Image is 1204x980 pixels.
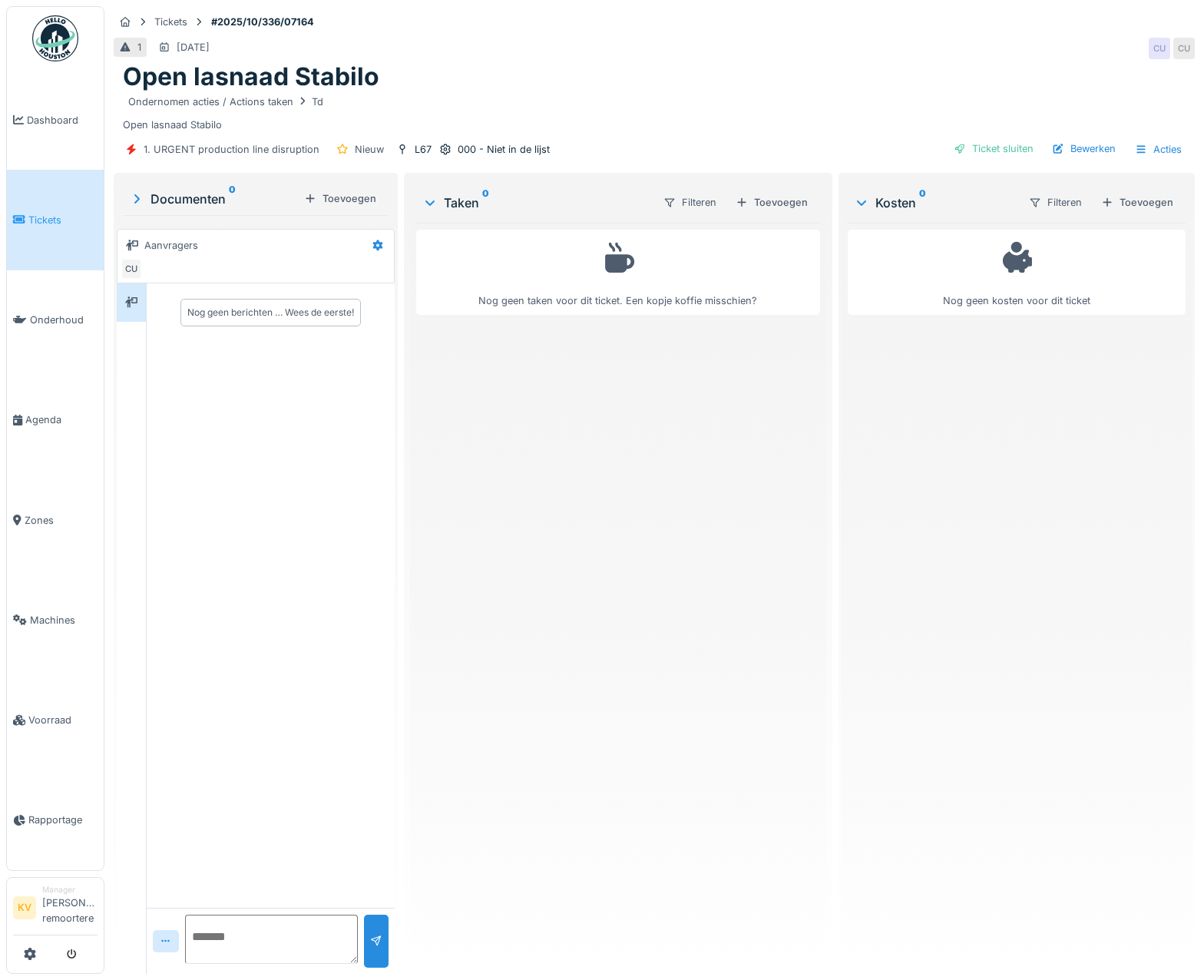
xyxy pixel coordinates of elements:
[32,15,78,61] img: Badge_color-CXgf-gQk.svg
[123,62,379,91] h1: Open lasnaad Stabilo
[854,194,1016,212] div: Kosten
[1022,191,1089,214] div: Filteren
[7,670,104,770] a: Voorraad
[7,770,104,870] a: Rapportage
[42,884,98,896] div: Manager
[7,470,104,570] a: Zones
[729,192,814,213] div: Toevoegen
[177,40,210,55] div: [DATE]
[187,306,354,319] div: Nog geen berichten … Wees de eerste!
[1046,138,1122,159] div: Bewerken
[422,194,650,212] div: Taken
[25,513,98,528] span: Zones
[123,92,1186,132] div: Open lasnaad Stabilo
[13,884,98,935] a: KV Manager[PERSON_NAME] remoortere
[144,142,319,157] div: 1. URGENT production line disruption
[229,190,236,208] sup: 0
[154,15,187,29] div: Tickets
[415,142,432,157] div: L67
[458,142,550,157] div: 000 - Niet in de lijst
[7,370,104,470] a: Agenda
[948,138,1040,159] div: Ticket sluiten
[7,570,104,670] a: Machines
[13,896,36,919] li: KV
[355,142,384,157] div: Nieuw
[144,238,198,253] div: Aanvragers
[426,237,810,308] div: Nog geen taken voor dit ticket. Een kopje koffie misschien?
[128,94,323,109] div: Ondernomen acties / Actions taken Td
[482,194,489,212] sup: 0
[129,190,298,208] div: Documenten
[28,213,98,227] span: Tickets
[7,270,104,370] a: Onderhoud
[1128,138,1189,161] div: Acties
[1173,38,1195,59] div: CU
[919,194,926,212] sup: 0
[858,237,1176,308] div: Nog geen kosten voor dit ticket
[25,412,98,427] span: Agenda
[7,70,104,170] a: Dashboard
[28,813,98,827] span: Rapportage
[30,613,98,627] span: Machines
[205,15,320,29] strong: #2025/10/336/07164
[28,713,98,727] span: Voorraad
[30,313,98,327] span: Onderhoud
[657,191,723,214] div: Filteren
[27,113,98,127] span: Dashboard
[137,40,141,55] div: 1
[1095,192,1179,213] div: Toevoegen
[7,170,104,270] a: Tickets
[42,884,98,932] li: [PERSON_NAME] remoortere
[1149,38,1170,59] div: CU
[121,258,142,280] div: CU
[298,188,382,209] div: Toevoegen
